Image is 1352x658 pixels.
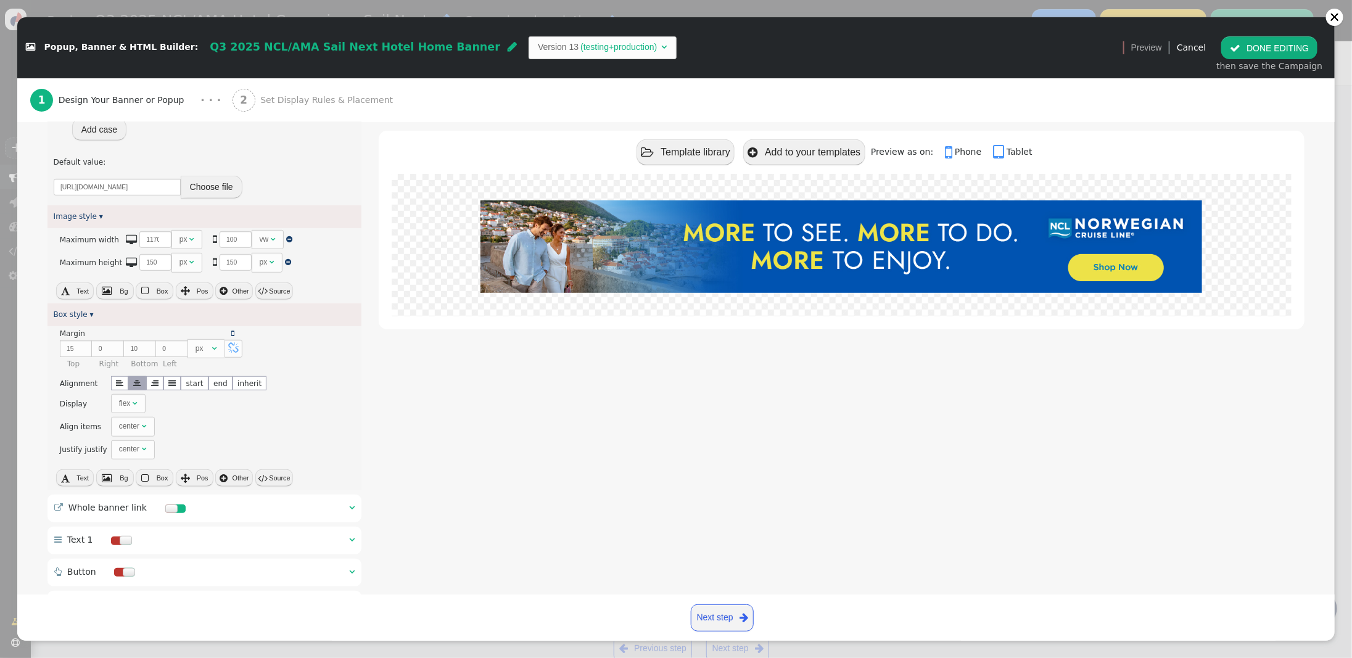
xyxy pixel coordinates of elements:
[67,358,97,369] div: Top
[131,358,161,369] div: Bottom
[168,380,176,387] span: 
[56,469,94,487] button:  Text
[30,78,233,122] a: 1 Design Your Banner or Popup · · ·
[133,400,138,407] span: 
[181,474,190,483] span: 
[119,398,131,409] div: flex
[743,139,865,165] button: Add to your templates
[285,258,291,266] a: 
[68,503,147,512] span: Whole banner link
[60,422,101,431] span: Align items
[126,234,137,245] span: 
[1131,36,1162,59] a: Preview
[142,445,147,453] span: 
[349,567,355,576] span: 
[26,43,35,52] span: 
[260,234,269,245] div: vw
[157,287,168,295] span: Box
[197,474,208,482] span: Pos
[215,282,253,300] button: Other
[508,41,517,52] span: 
[76,287,89,295] span: Text
[260,94,398,107] span: Set Display Rules & Placement
[142,422,147,430] span: 
[212,345,217,352] span: 
[945,147,991,157] a: Phone
[119,443,139,454] div: center
[258,286,267,295] span: 
[99,358,130,369] div: Right
[96,282,134,300] button:  Bg
[181,376,208,390] li: start
[60,329,85,338] span: Margin
[286,235,292,244] a: 
[163,358,231,369] div: Left
[60,400,87,408] span: Display
[993,144,1007,161] span: 
[67,567,96,577] span: Button
[56,282,94,300] button:  Text
[141,474,149,483] span: 
[538,41,579,54] td: Version 13
[1230,43,1240,53] span: 
[740,610,748,625] span: 
[179,257,188,268] div: px
[189,258,194,266] span: 
[54,212,103,221] a: Image style ▾
[54,503,63,512] span: 
[228,343,239,354] span: 
[60,258,122,267] span: Maximum height
[210,41,500,53] span: Q3 2025 NCL/AMA Sail Next Hotel Home Banner
[200,92,221,109] div: · · ·
[233,78,421,122] a: 2 Set Display Rules & Placement
[871,147,942,157] span: Preview as on:
[215,469,253,487] button: Other
[38,94,46,106] b: 1
[60,236,119,244] span: Maximum width
[96,469,134,487] button:  Bg
[176,469,213,487] button:  Pos
[641,147,654,158] span: 
[270,258,274,266] span: 
[213,257,217,268] span: 
[220,474,228,483] span: 
[662,43,667,51] span: 
[176,282,213,300] button:  Pos
[126,257,137,268] span: 
[102,286,112,295] span: 
[181,176,242,198] button: Choose file
[349,535,355,544] span: 
[136,469,173,487] button:  Box
[232,329,235,338] a: 
[255,282,293,300] button: Source
[67,535,93,545] span: Text 1
[181,286,190,295] span: 
[271,236,276,243] span: 
[133,380,141,387] span: 
[213,234,217,245] span: 
[157,474,168,482] span: Box
[54,535,62,544] span: 
[208,376,233,390] li: end
[120,474,128,482] span: Bg
[220,286,228,295] span: 
[76,474,89,482] span: Text
[102,474,112,483] span: 
[286,236,292,243] span: 
[1131,41,1162,54] span: Preview
[197,287,208,295] span: Pos
[120,287,128,295] span: Bg
[61,286,70,295] span: 
[141,286,149,295] span: 
[993,147,1033,157] a: Tablet
[54,567,62,576] span: 
[60,445,107,454] span: Justify justify
[945,144,955,161] span: 
[61,474,70,483] span: 
[72,118,126,141] button: Add case
[54,157,356,168] div: Default value:
[691,604,754,631] a: Next step
[196,343,210,354] div: px
[44,43,199,52] span: Popup, Banner & HTML Builder:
